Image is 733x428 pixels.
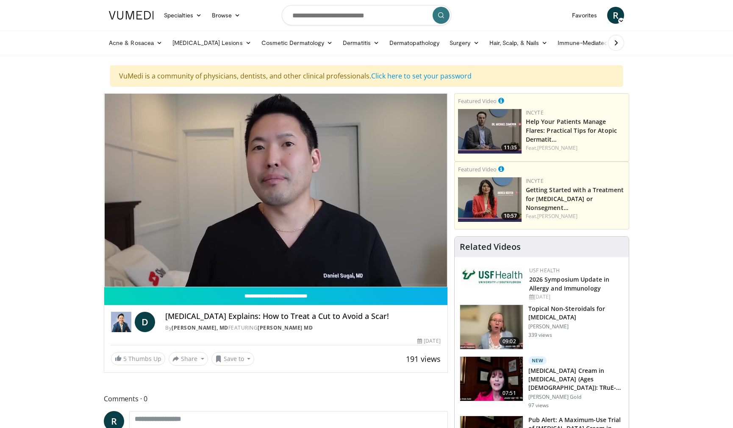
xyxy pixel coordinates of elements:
[458,97,497,105] small: Featured Video
[165,324,441,332] div: By FEATURING
[458,177,522,222] a: 10:57
[460,356,624,409] a: 07:51 New [MEDICAL_DATA] Cream in [MEDICAL_DATA] (Ages [DEMOGRAPHIC_DATA]): TRuE-AD3 Results [PER...
[501,212,519,220] span: 10:57
[338,34,384,51] a: Dermatitis
[460,305,523,349] img: 34a4b5e7-9a28-40cd-b963-80fdb137f70d.150x105_q85_crop-smart_upscale.jpg
[417,337,440,345] div: [DATE]
[526,117,617,143] a: Help Your Patients Manage Flares: Practical Tips for Atopic Dermatit…
[104,94,447,287] video-js: Video Player
[529,293,622,301] div: [DATE]
[458,109,522,154] a: 11:35
[484,34,553,51] a: Hair, Scalp, & Nails
[111,312,131,332] img: Daniel Sugai, MD
[371,71,472,81] a: Click here to set your password
[159,7,207,24] a: Specialties
[529,275,609,292] a: 2026 Symposium Update in Allergy and Immunology
[207,7,246,24] a: Browse
[461,267,525,285] img: 6ba8804a-8538-4002-95e7-a8f8012d4a11.png.150x105_q85_autocrop_double_scale_upscale_version-0.2.jpg
[458,177,522,222] img: e02a99de-beb8-4d69-a8cb-018b1ffb8f0c.png.150x105_q85_crop-smart_upscale.jpg
[111,352,165,365] a: 5 Thumbs Up
[499,337,519,346] span: 09:02
[501,144,519,151] span: 11:35
[526,144,625,152] div: Feat.
[169,352,208,366] button: Share
[499,389,519,397] span: 07:51
[167,34,256,51] a: [MEDICAL_DATA] Lesions
[384,34,444,51] a: Dermatopathology
[529,267,560,274] a: USF Health
[165,312,441,321] h4: [MEDICAL_DATA] Explains: How to Treat a Cut to Avoid a Scar!
[110,65,623,87] div: VuMedi is a community of physicians, dentists, and other clinical professionals.
[135,312,155,332] a: D
[537,213,578,220] a: [PERSON_NAME]
[406,354,441,364] span: 191 views
[528,332,552,338] p: 339 views
[444,34,484,51] a: Surgery
[458,165,497,173] small: Featured Video
[553,34,621,51] a: Immune-Mediated
[607,7,624,24] a: R
[526,177,544,185] a: Incyte
[172,324,228,331] a: [PERSON_NAME], MD
[526,186,624,212] a: Getting Started with a Treatment for [MEDICAL_DATA] or Nonsegment…
[460,357,523,401] img: 1c16d693-d614-4af5-8a28-e4518f6f5791.150x105_q85_crop-smart_upscale.jpg
[123,355,127,363] span: 5
[460,242,521,252] h4: Related Videos
[211,352,255,366] button: Save to
[528,394,624,400] p: [PERSON_NAME] Gold
[109,11,154,20] img: VuMedi Logo
[528,356,547,365] p: New
[104,393,448,404] span: Comments 0
[537,144,578,151] a: [PERSON_NAME]
[256,34,338,51] a: Cosmetic Dermatology
[526,213,625,220] div: Feat.
[528,323,624,330] p: [PERSON_NAME]
[526,109,544,116] a: Incyte
[528,402,549,409] p: 97 views
[458,109,522,154] img: 601112bd-de26-4187-b266-f7c9c3587f14.png.150x105_q85_crop-smart_upscale.jpg
[567,7,602,24] a: Favorites
[104,34,167,51] a: Acne & Rosacea
[282,5,451,25] input: Search topics, interventions
[528,366,624,392] h3: [MEDICAL_DATA] Cream in [MEDICAL_DATA] (Ages [DEMOGRAPHIC_DATA]): TRuE-AD3 Results
[460,305,624,350] a: 09:02 Topical Non-Steroidals for [MEDICAL_DATA] [PERSON_NAME] 339 views
[258,324,313,331] a: [PERSON_NAME] MD
[528,305,624,322] h3: Topical Non-Steroidals for [MEDICAL_DATA]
